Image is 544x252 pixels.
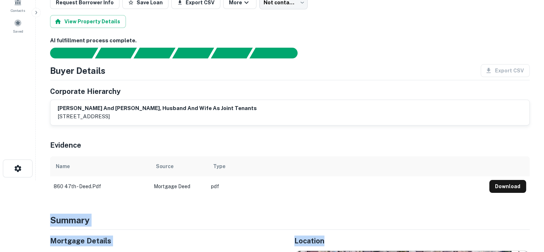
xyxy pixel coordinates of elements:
[58,112,257,121] p: [STREET_ADDRESS]
[207,156,486,176] th: Type
[41,48,95,58] div: Sending borrower request to AI...
[211,48,253,58] div: Principals found, still searching for contact information. This may take time...
[50,236,286,246] h5: Mortgage Details
[50,140,81,151] h5: Evidence
[156,162,173,171] div: Source
[213,162,225,171] div: Type
[50,64,106,77] h4: Buyer Details
[50,156,530,196] div: scrollable content
[508,195,544,229] iframe: Chat Widget
[50,176,150,196] td: 860 47th - deed.pdf
[58,104,257,113] h6: [PERSON_NAME] and [PERSON_NAME], husband and wife as joint tenants
[50,15,126,28] button: View Property Details
[150,176,207,196] td: Mortgage Deed
[294,236,530,246] h5: Location
[50,214,530,227] h4: Summary
[207,176,486,196] td: pdf
[172,48,214,58] div: Principals found, AI now looking for contact information...
[11,8,25,13] span: Contacts
[250,48,306,58] div: AI fulfillment process complete.
[50,37,530,45] h6: AI fulfillment process complete.
[13,28,23,34] span: Saved
[150,156,207,176] th: Source
[50,156,150,176] th: Name
[50,86,121,97] h5: Corporate Hierarchy
[95,48,137,58] div: Your request is received and processing...
[133,48,175,58] div: Documents found, AI parsing details...
[56,162,70,171] div: Name
[489,180,526,193] button: Download
[2,16,34,35] a: Saved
